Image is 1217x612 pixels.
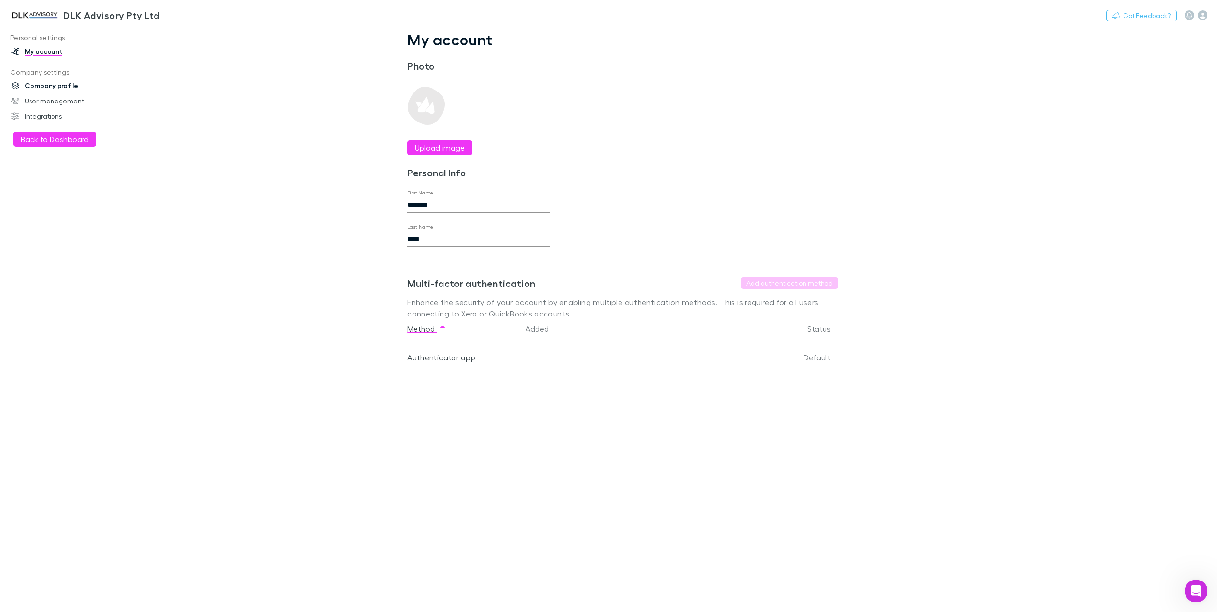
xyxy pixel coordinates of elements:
[2,109,133,124] a: Integrations
[11,504,317,514] div: Did this answer your question?
[126,544,202,552] a: Open in help center
[13,132,96,147] button: Back to Dashboard
[10,10,60,21] img: DLK Advisory Pty Ltd's Logo
[407,189,433,196] label: First Name
[6,4,24,22] button: go back
[127,513,152,532] span: disappointed reaction
[407,319,446,338] button: Method
[2,67,133,79] p: Company settings
[1106,10,1177,21] button: Got Feedback?
[407,224,433,231] label: Last Name
[2,32,133,44] p: Personal settings
[1185,580,1207,602] iframe: Intercom live chat
[132,513,146,532] span: 😞
[407,31,838,49] h1: My account
[407,140,472,155] button: Upload image
[152,513,176,532] span: neutral face reaction
[741,277,838,289] button: Add authentication method
[407,338,518,377] div: Authenticator app
[526,319,560,338] button: Added
[2,44,133,59] a: My account
[807,319,842,338] button: Status
[287,4,305,22] button: Collapse window
[2,93,133,109] a: User management
[176,513,201,532] span: smiley reaction
[2,78,133,93] a: Company profile
[407,87,445,125] img: Preview
[407,277,535,289] h3: Multi-factor authentication
[745,338,831,377] div: Default
[182,513,196,532] span: 😃
[305,4,322,21] div: Close
[407,167,550,178] h3: Personal Info
[157,513,171,532] span: 😐
[4,4,165,27] a: DLK Advisory Pty Ltd
[407,296,838,319] p: Enhance the security of your account by enabling multiple authentication methods. This is require...
[63,10,159,21] h3: DLK Advisory Pty Ltd
[415,142,464,153] label: Upload image
[407,60,550,71] h3: Photo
